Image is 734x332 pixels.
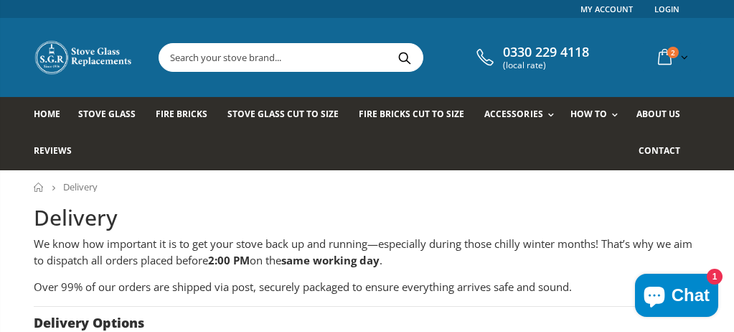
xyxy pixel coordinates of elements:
[227,97,349,134] a: Stove Glass Cut To Size
[34,236,701,268] p: We know how important it is to get your stove back up and running—especially during those chilly ...
[34,144,72,157] span: Reviews
[208,253,250,267] strong: 2:00 PM
[156,97,218,134] a: Fire Bricks
[159,44,555,71] input: Search your stove brand...
[667,47,679,58] span: 2
[359,108,464,120] span: Fire Bricks Cut To Size
[484,108,542,120] span: Accessories
[227,108,339,120] span: Stove Glass Cut To Size
[34,134,83,170] a: Reviews
[281,253,380,267] strong: same working day
[34,108,60,120] span: Home
[34,40,134,75] img: Stove Glass Replacement
[389,44,421,71] button: Search
[570,108,607,120] span: How To
[34,183,44,192] a: Home
[63,180,98,193] span: Delivery
[631,274,723,321] inbox-online-store-chat: Shopify online store chat
[636,97,691,134] a: About us
[639,134,691,170] a: Contact
[34,97,71,134] a: Home
[639,144,680,157] span: Contact
[34,279,701,295] p: Over 99% of our orders are shipped via post, securely packaged to ensure everything arrives safe ...
[78,108,136,120] span: Stove Glass
[34,203,701,233] h1: Delivery
[652,43,691,71] a: 2
[78,97,146,134] a: Stove Glass
[359,97,475,134] a: Fire Bricks Cut To Size
[34,314,144,331] strong: Delivery Options
[156,108,207,120] span: Fire Bricks
[636,108,680,120] span: About us
[484,97,560,134] a: Accessories
[570,97,625,134] a: How To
